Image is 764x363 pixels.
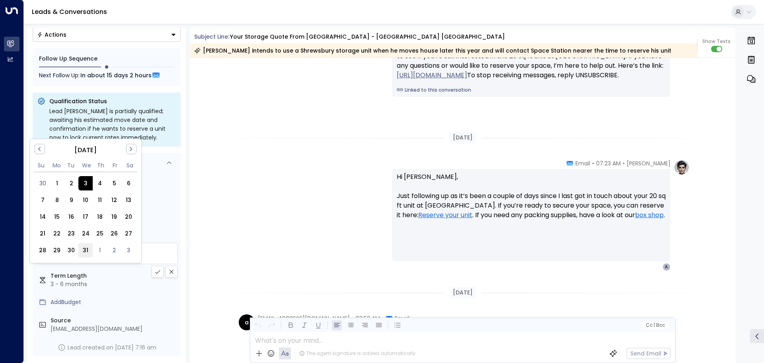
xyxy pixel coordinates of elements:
[51,325,177,333] div: [EMAIL_ADDRESS][DOMAIN_NAME]
[50,226,64,241] div: Choose Monday, December 22nd, 2025
[575,159,590,167] span: Email
[645,322,665,328] span: Cc Bcc
[35,243,50,257] div: Choose Sunday, December 28th, 2025
[397,71,467,80] a: [URL][DOMAIN_NAME]
[596,159,621,167] span: 07:23 AM
[64,176,78,190] div: Choose Tuesday, December 2nd, 2025
[35,144,45,154] button: Previous Month
[68,343,156,352] div: Lead created on [DATE] 7:16 am
[37,31,66,38] div: Actions
[258,314,350,322] span: [EMAIL_ADDRESS][DOMAIN_NAME]
[194,33,229,41] span: Subject Line:
[702,38,731,45] span: Show Texts
[93,210,107,224] div: Choose Thursday, December 18th, 2025
[107,226,121,241] div: Choose Friday, December 26th, 2025
[50,193,64,207] div: Choose Monday, December 8th, 2025
[397,86,666,94] a: Linked to this conversation
[64,243,78,257] div: Choose Tuesday, December 30th, 2025
[49,97,176,105] p: Qualification Status
[78,193,93,207] div: Choose Wednesday, December 10th, 2025
[78,210,93,224] div: Choose Wednesday, December 17th, 2025
[107,193,121,207] div: Choose Friday, December 12th, 2025
[674,159,690,175] img: profile-logo.png
[121,176,136,190] div: Choose Saturday, December 6th, 2025
[35,174,136,257] div: Month December, 2025
[93,193,107,207] div: Choose Thursday, December 11th, 2025
[50,243,64,257] div: Choose Monday, December 29th, 2025
[51,298,177,306] div: AddBudget
[356,314,380,322] span: 03:52 AM
[397,172,666,230] p: Hi [PERSON_NAME], Just following up as it’s been a couple of days since I last got in touch about...
[653,322,655,328] span: |
[50,176,64,190] div: Choose Monday, December 1st, 2025
[194,47,671,55] div: [PERSON_NAME] intends to use a Shrewsbury storage unit when he moves house later this year and wi...
[230,33,505,41] div: Your storage quote from [GEOGRAPHIC_DATA] - [GEOGRAPHIC_DATA] [GEOGRAPHIC_DATA]
[253,320,263,330] button: Undo
[50,210,64,224] div: Choose Monday, December 15th, 2025
[112,162,119,169] div: Friday
[78,176,93,190] div: Choose Wednesday, December 3rd, 2025
[299,350,415,357] div: The agent signature is added automatically
[64,210,78,224] div: Choose Tuesday, December 16th, 2025
[450,132,476,143] div: [DATE]
[418,210,472,220] a: Reserve your unit
[382,314,384,322] span: •
[38,162,45,169] div: Sunday
[663,263,670,271] div: A
[33,27,181,42] button: Actions
[121,210,136,224] div: Choose Saturday, December 20th, 2025
[93,226,107,241] div: Choose Thursday, December 25th, 2025
[107,210,121,224] div: Choose Friday, December 19th, 2025
[39,55,174,63] div: Follow Up Sequence
[49,107,176,142] div: Lead [PERSON_NAME] is partially qualified; awaiting his estimated move date and confirmation if h...
[352,314,354,322] span: •
[64,226,78,241] div: Choose Tuesday, December 23rd, 2025
[78,226,93,241] div: Choose Wednesday, December 24th, 2025
[121,226,136,241] div: Choose Saturday, December 27th, 2025
[82,162,89,169] div: Wednesday
[239,314,255,330] div: a
[51,272,177,280] label: Term Length
[34,145,137,155] div: [DATE]
[126,144,136,154] button: Next Month
[127,162,133,169] div: Saturday
[64,193,78,207] div: Choose Tuesday, December 9th, 2025
[67,162,74,169] div: Tuesday
[93,176,107,190] div: Choose Thursday, December 4th, 2025
[35,193,50,207] div: Choose Sunday, December 7th, 2025
[80,71,152,80] span: In about 15 days 2 hours
[39,71,174,80] div: Next Follow Up:
[395,314,409,322] span: Email
[121,193,136,207] div: Choose Saturday, December 13th, 2025
[33,27,181,42] div: Button group with a nested menu
[592,159,594,167] span: •
[35,210,50,224] div: Choose Sunday, December 14th, 2025
[267,320,277,330] button: Redo
[107,176,121,190] div: Choose Friday, December 5th, 2025
[32,7,107,16] a: Leads & Conversations
[642,322,668,329] button: Cc|Bcc
[635,210,664,220] a: box shop
[78,243,93,257] div: Choose Wednesday, December 31st, 2025
[627,159,670,167] span: [PERSON_NAME]
[51,280,177,288] div: 3 - 6 months
[53,162,59,169] div: Monday
[97,162,104,169] div: Thursday
[35,226,50,241] div: Choose Sunday, December 21st, 2025
[397,42,666,80] div: Hi [PERSON_NAME], it’s [PERSON_NAME] from [GEOGRAPHIC_DATA]. Just checking in to see if you’re st...
[450,287,476,298] div: [DATE]
[623,159,625,167] span: •
[51,316,177,325] label: Source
